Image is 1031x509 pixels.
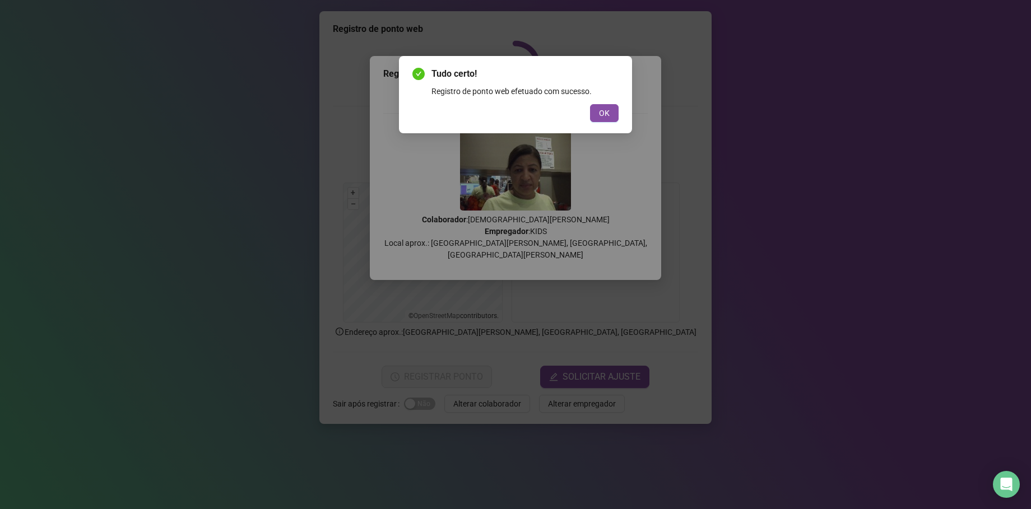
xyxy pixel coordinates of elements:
span: check-circle [412,68,425,80]
span: Tudo certo! [431,67,619,81]
div: Open Intercom Messenger [993,471,1020,498]
button: OK [590,104,619,122]
span: OK [599,107,610,119]
div: Registro de ponto web efetuado com sucesso. [431,85,619,97]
